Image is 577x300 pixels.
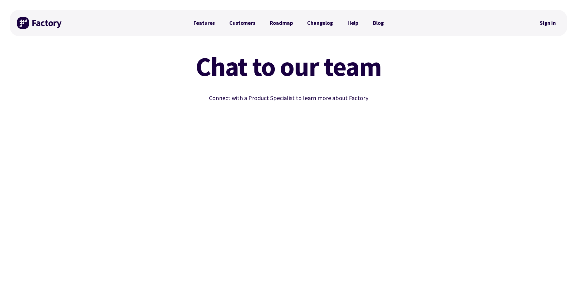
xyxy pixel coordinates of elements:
nav: Secondary Navigation [536,16,560,30]
a: Customers [222,17,262,29]
h1: Chat to our team [151,53,426,80]
a: Sign in [536,16,560,30]
a: Features [186,17,222,29]
nav: Primary Navigation [186,17,391,29]
img: Factory [17,17,62,29]
a: Roadmap [263,17,300,29]
a: Changelog [300,17,340,29]
p: Connect with a Product Specialist to learn more about Factory [151,93,426,103]
a: Help [340,17,366,29]
a: Blog [366,17,391,29]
